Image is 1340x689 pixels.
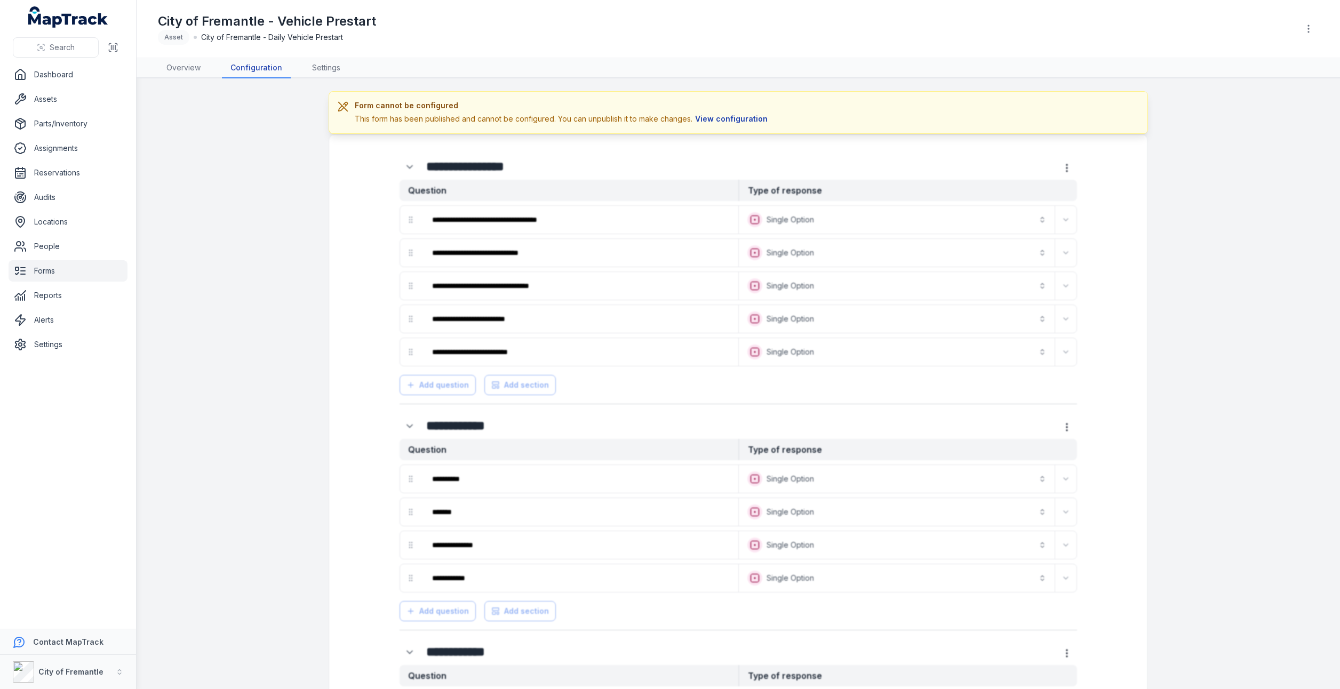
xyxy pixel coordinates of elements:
a: Audits [9,187,127,208]
a: Configuration [222,58,291,78]
a: People [9,236,127,257]
a: Alerts [9,309,127,331]
a: MapTrack [28,6,108,28]
a: Forms [9,260,127,282]
a: Locations [9,211,127,233]
a: Reservations [9,162,127,183]
div: This form has been published and cannot be configured. You can unpublish it to make changes. [355,113,770,125]
div: Asset [158,30,189,45]
strong: City of Fremantle [38,667,103,676]
h3: Form cannot be configured [355,100,770,111]
a: Parts/Inventory [9,113,127,134]
a: Dashboard [9,64,127,85]
a: Overview [158,58,209,78]
strong: Contact MapTrack [33,637,103,646]
a: Settings [304,58,349,78]
h1: City of Fremantle - Vehicle Prestart [158,13,376,30]
button: View configuration [692,113,770,125]
button: Search [13,37,99,58]
a: Settings [9,334,127,355]
a: Assignments [9,138,127,159]
span: Search [50,42,75,53]
a: Assets [9,89,127,110]
a: Reports [9,285,127,306]
span: City of Fremantle - Daily Vehicle Prestart [201,32,343,43]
